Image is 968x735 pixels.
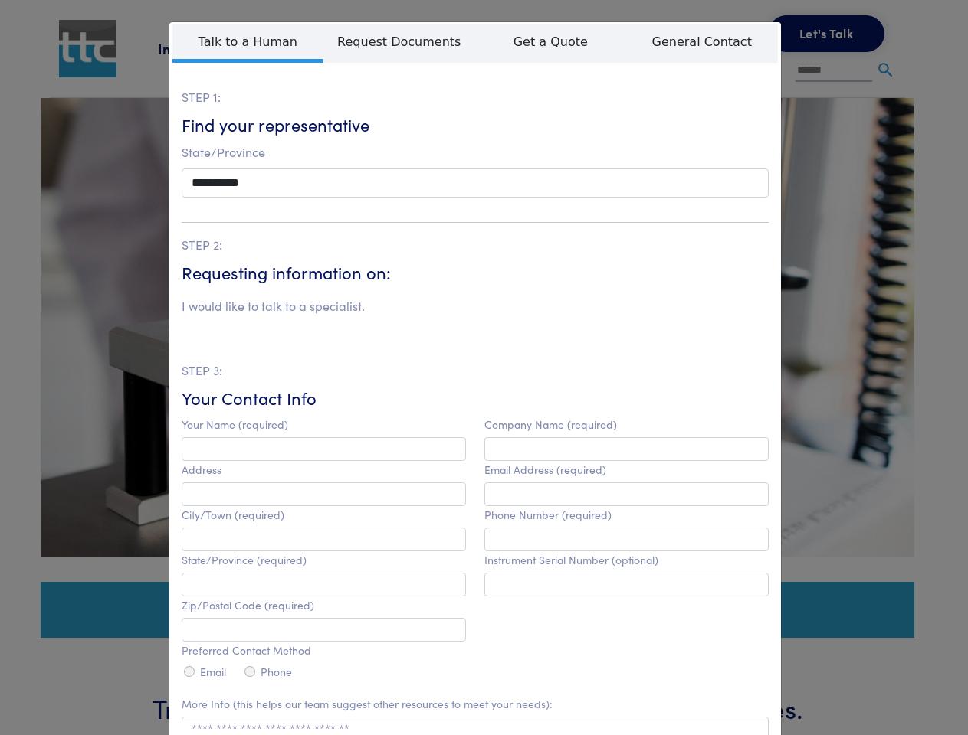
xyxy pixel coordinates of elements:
p: STEP 3: [182,361,769,381]
h6: Find your representative [182,113,769,137]
span: General Contact [626,24,778,59]
span: Talk to a Human [172,24,324,63]
label: Phone Number (required) [484,508,612,521]
label: Company Name (required) [484,418,617,431]
h6: Requesting information on: [182,261,769,285]
label: Email [200,665,226,678]
label: Zip/Postal Code (required) [182,599,314,612]
label: Your Name (required) [182,418,288,431]
p: State/Province [182,142,769,162]
li: I would like to talk to a specialist. [182,296,365,316]
label: Email Address (required) [484,463,606,476]
label: City/Town (required) [182,508,284,521]
label: Phone [261,665,292,678]
h6: Your Contact Info [182,387,769,410]
label: State/Province (required) [182,554,307,567]
label: Preferred Contact Method [182,644,311,657]
span: Get a Quote [475,24,627,59]
label: More Info (this helps our team suggest other resources to meet your needs): [182,697,553,710]
p: STEP 1: [182,87,769,107]
label: Address [182,463,221,476]
span: Request Documents [323,24,475,59]
label: Instrument Serial Number (optional) [484,554,658,567]
p: STEP 2: [182,235,769,255]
